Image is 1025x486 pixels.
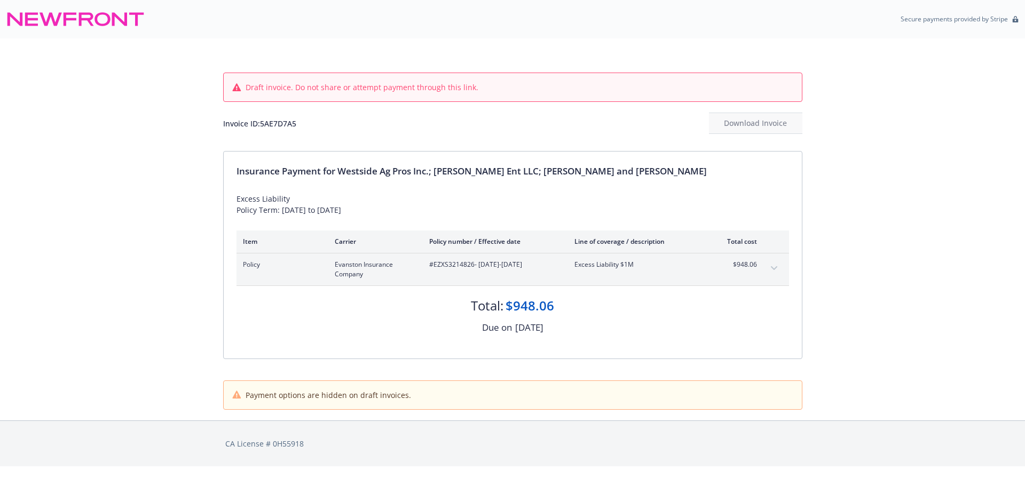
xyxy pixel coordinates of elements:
div: Due on [482,321,512,334]
span: Excess Liability $1M [574,260,700,269]
span: Policy [243,260,318,269]
div: Insurance Payment for Westside Ag Pros Inc.; [PERSON_NAME] Ent LLC; [PERSON_NAME] and [PERSON_NAME] [236,164,789,178]
div: Download Invoice [709,113,802,133]
div: CA License # 0H55918 [225,438,800,449]
span: $948.06 [717,260,757,269]
button: expand content [766,260,783,277]
div: Total cost [717,237,757,246]
span: Evanston Insurance Company [335,260,412,279]
div: Line of coverage / description [574,237,700,246]
div: $948.06 [506,297,554,315]
div: Carrier [335,237,412,246]
span: Draft invoice. Do not share or attempt payment through this link. [246,82,478,93]
button: Download Invoice [709,113,802,134]
div: Excess Liability Policy Term: [DATE] to [DATE] [236,193,789,216]
div: Invoice ID: 5AE7D7A5 [223,118,296,129]
div: Total: [471,297,503,315]
p: Secure payments provided by Stripe [901,14,1008,23]
span: #EZXS3214826 - [DATE]-[DATE] [429,260,557,269]
div: PolicyEvanston Insurance Company#EZXS3214826- [DATE]-[DATE]Excess Liability $1M$948.06expand content [236,253,789,285]
div: Item [243,237,318,246]
span: Payment options are hidden on draft invoices. [246,389,411,401]
div: [DATE] [515,321,543,334]
div: Policy number / Effective date [429,237,557,246]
